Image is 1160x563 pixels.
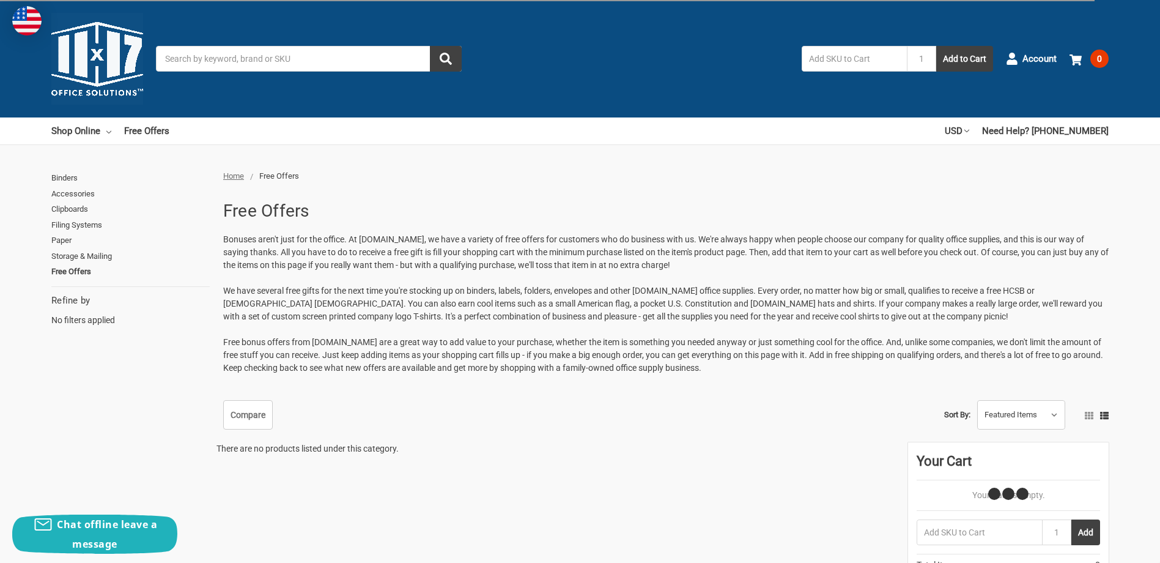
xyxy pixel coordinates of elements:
img: duty and tax information for United States [12,6,42,35]
h1: Free Offers [223,195,309,227]
button: Add [1071,520,1100,545]
p: There are no products listed under this category. [216,442,399,455]
button: Chat offline leave a message [12,515,177,554]
button: Add to Cart [936,46,993,72]
a: Filing Systems [51,217,210,233]
span: Chat offline leave a message [57,518,157,551]
img: 11x17.com [51,13,143,105]
a: Need Help? [PHONE_NUMBER] [982,117,1109,144]
div: Your Cart [917,451,1100,480]
a: Paper [51,233,210,248]
a: Clipboards [51,201,210,217]
a: Storage & Mailing [51,248,210,264]
a: Binders [51,170,210,186]
a: Accessories [51,186,210,202]
a: Free Offers [124,117,169,144]
input: Add SKU to Cart [917,520,1042,545]
input: Search by keyword, brand or SKU [156,46,462,72]
a: 0 [1069,43,1109,75]
span: 0 [1090,50,1109,68]
a: Home [223,171,244,181]
p: Your Cart Is Empty. [917,489,1100,502]
input: Add SKU to Cart [802,46,907,72]
div: No filters applied [51,294,210,327]
a: Account [1006,43,1057,75]
label: Sort By: [944,406,970,424]
span: Free Offers [259,171,299,181]
a: Shop Online [51,117,111,144]
a: Compare [223,400,273,430]
h5: Refine by [51,294,210,308]
span: Account [1022,52,1057,66]
a: Free Offers [51,264,210,280]
p: Bonuses aren't just for the office. At [DOMAIN_NAME], we have a variety of free offers for custom... [223,233,1109,375]
a: USD [945,117,969,144]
